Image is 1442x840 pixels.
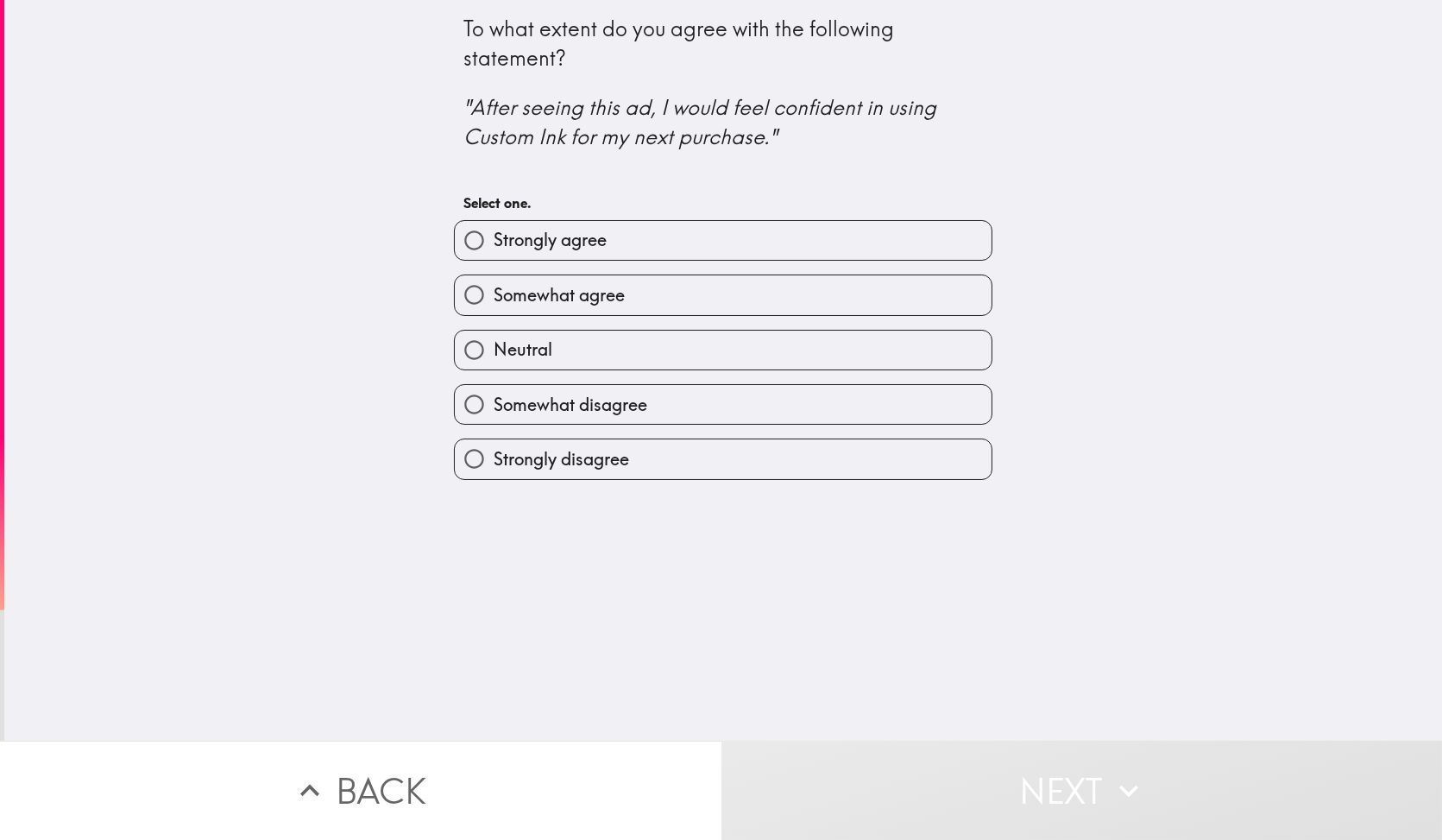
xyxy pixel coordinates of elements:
[455,221,992,260] button: Strongly agree
[463,15,983,151] div: To what extent do you agree with the following statement?
[455,275,992,314] button: Somewhat agree
[494,338,552,362] span: Neutral
[463,193,983,212] h6: Select one.
[494,283,625,307] span: Somewhat agree
[455,331,992,369] button: Neutral
[455,385,992,424] button: Somewhat disagree
[463,94,941,149] i: "After seeing this ad, I would feel confident in using Custom Ink for my next purchase."
[494,393,647,417] span: Somewhat disagree
[494,228,607,252] span: Strongly agree
[455,439,992,478] button: Strongly disagree
[494,447,629,471] span: Strongly disagree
